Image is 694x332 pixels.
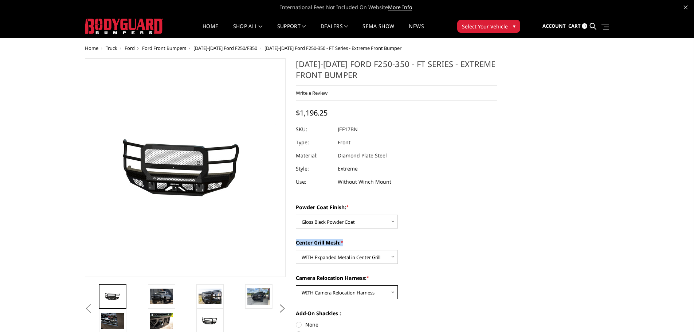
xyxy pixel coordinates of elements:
span: 0 [582,23,587,29]
img: 2017-2022 Ford F250-350 - FT Series - Extreme Front Bumper [150,289,173,304]
h1: [DATE]-[DATE] Ford F250-350 - FT Series - Extreme Front Bumper [296,58,497,86]
a: SEMA Show [362,24,394,38]
a: More Info [388,4,412,11]
dt: Type: [296,136,332,149]
a: Write a Review [296,90,328,96]
img: 2017-2022 Ford F250-350 - FT Series - Extreme Front Bumper [150,313,173,328]
span: $1,196.25 [296,108,328,118]
a: Dealers [321,24,348,38]
a: Truck [106,45,117,51]
a: Support [277,24,306,38]
dd: Extreme [338,162,358,175]
a: Home [85,45,98,51]
label: Powder Coat Finish: [296,203,497,211]
dt: SKU: [296,123,332,136]
label: None [296,321,497,328]
span: [DATE]-[DATE] Ford F250-350 - FT Series - Extreme Front Bumper [264,45,401,51]
img: 2017-2022 Ford F250-350 - FT Series - Extreme Front Bumper [101,291,124,302]
label: Camera Relocation Harness: [296,274,497,282]
dd: Diamond Plate Steel [338,149,387,162]
img: 2017-2022 Ford F250-350 - FT Series - Extreme Front Bumper [101,313,124,328]
button: Select Your Vehicle [457,20,520,33]
a: [DATE]-[DATE] Ford F250/F350 [193,45,257,51]
label: Center Grill Mesh: [296,239,497,246]
img: 2017-2022 Ford F250-350 - FT Series - Extreme Front Bumper [247,288,270,305]
img: BODYGUARD BUMPERS [85,19,163,34]
img: 2017-2022 Ford F250-350 - FT Series - Extreme Front Bumper [199,289,221,304]
label: Add-On Shackles : [296,309,497,317]
a: Account [542,16,566,36]
span: Account [542,23,566,29]
img: 2017-2022 Ford F250-350 - FT Series - Extreme Front Bumper [199,316,221,327]
dt: Use: [296,175,332,188]
a: Ford [125,45,135,51]
a: Home [203,24,218,38]
a: 2017-2022 Ford F250-350 - FT Series - Extreme Front Bumper [85,58,286,277]
dt: Style: [296,162,332,175]
a: News [409,24,424,38]
a: shop all [233,24,263,38]
button: Next [277,303,287,314]
span: Select Your Vehicle [462,23,508,30]
dt: Material: [296,149,332,162]
iframe: Chat Widget [658,297,694,332]
span: Cart [568,23,581,29]
button: Previous [83,303,94,314]
dd: Front [338,136,350,149]
a: Ford Front Bumpers [142,45,186,51]
a: Cart 0 [568,16,587,36]
dd: Without Winch Mount [338,175,391,188]
dd: JEF17BN [338,123,358,136]
span: ▾ [513,22,515,30]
